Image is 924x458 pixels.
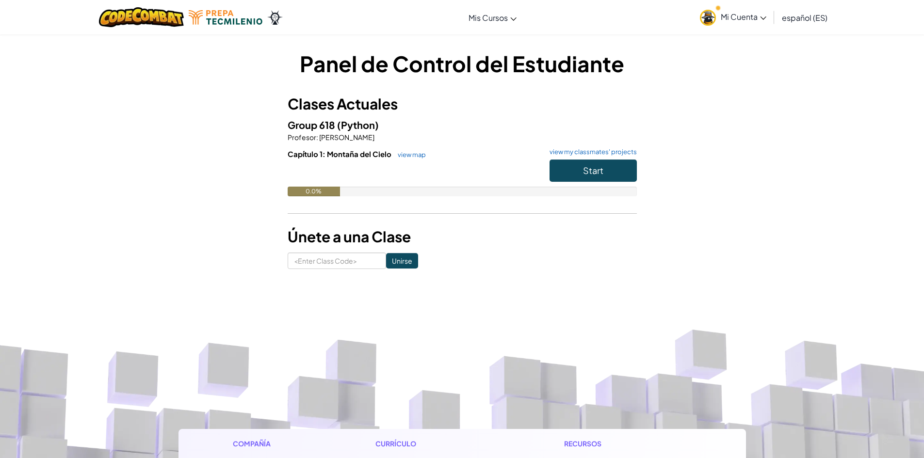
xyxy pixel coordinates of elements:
[288,133,316,142] span: Profesor
[288,48,637,79] h1: Panel de Control del Estudiante
[469,13,508,23] span: Mis Cursos
[700,10,716,26] img: avatar
[189,10,262,25] img: Tecmilenio logo
[583,165,603,176] span: Start
[464,4,521,31] a: Mis Cursos
[386,253,418,268] input: Unirse
[318,133,374,142] span: [PERSON_NAME]
[288,187,340,196] div: 0.0%
[99,7,184,27] img: CodeCombat logo
[393,151,426,158] a: view map
[288,93,637,115] h3: Clases Actuales
[550,159,637,182] button: Start
[316,133,318,142] span: :
[564,439,692,449] h1: Recursos
[288,226,637,248] h3: Únete a una Clase
[545,149,637,155] a: view my classmates' projects
[233,439,314,449] h1: Compañía
[288,119,337,131] span: Group 618
[782,13,827,23] span: español (ES)
[695,2,771,32] a: Mi Cuenta
[777,4,832,31] a: español (ES)
[267,10,283,25] img: Ozaria
[288,253,386,269] input: <Enter Class Code>
[375,439,503,449] h1: Currículo
[288,149,393,158] span: Capítulo 1: Montaña del Cielo
[337,119,379,131] span: (Python)
[721,12,766,22] span: Mi Cuenta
